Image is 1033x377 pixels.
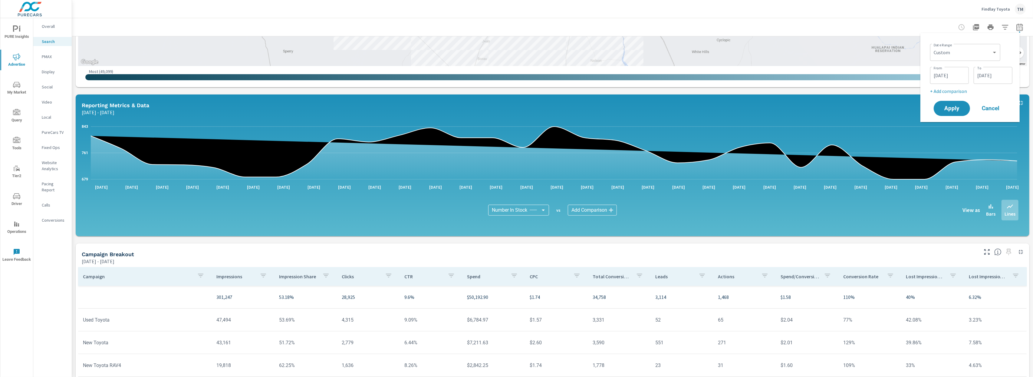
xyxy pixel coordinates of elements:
[934,101,970,116] button: Apply
[843,273,882,279] p: Conversion Rate
[78,335,212,350] td: New Toyota
[42,23,67,29] p: Overall
[78,358,212,373] td: New Toyota RAV4
[274,358,337,373] td: 62.25%
[718,273,756,279] p: Actions
[394,184,416,190] p: [DATE]
[838,312,901,328] td: 77%
[82,124,88,129] text: 843
[303,184,324,190] p: [DATE]
[577,184,598,190] p: [DATE]
[462,335,525,350] td: $7,211.63
[713,312,776,328] td: 65
[0,18,33,269] div: nav menu
[216,273,255,279] p: Impressions
[33,158,72,173] div: Website Analytics
[279,273,317,279] p: Impression Share
[880,184,902,190] p: [DATE]
[972,101,1009,116] button: Cancel
[80,58,100,66] img: Google
[334,184,355,190] p: [DATE]
[42,160,67,172] p: Website Analytics
[33,128,72,137] div: PureCars TV
[781,293,834,301] p: $1.58
[776,335,838,350] td: $2.01
[82,258,114,265] p: [DATE] - [DATE]
[972,184,993,190] p: [DATE]
[42,217,67,223] p: Conversions
[969,293,1022,301] p: 6.32%
[850,184,871,190] p: [DATE]
[713,358,776,373] td: 31
[82,177,88,181] text: 679
[789,184,811,190] p: [DATE]
[42,84,67,90] p: Social
[2,165,31,180] span: Tier2
[962,207,980,213] h6: View as
[930,88,1012,95] p: + Add comparison
[364,184,385,190] p: [DATE]
[546,184,567,190] p: [DATE]
[82,251,134,257] h5: Campaign Breakout
[982,6,1010,12] p: Findlay Toyota
[588,358,650,373] td: 1,778
[970,21,982,33] button: "Export Report to PDF"
[89,69,113,74] p: Most ( 49,099 )
[985,21,997,33] button: Print Report
[593,273,631,279] p: Total Conversions
[404,273,443,279] p: CTR
[964,312,1027,328] td: 3.23%
[400,358,462,373] td: 8.26%
[776,358,838,373] td: $1.60
[212,335,274,350] td: 43,161
[729,184,750,190] p: [DATE]
[33,98,72,107] div: Video
[82,151,88,155] text: 761
[216,293,269,301] p: 301,247
[279,293,332,301] p: 53.18%
[273,184,294,190] p: [DATE]
[759,184,780,190] p: [DATE]
[655,273,694,279] p: Leads
[843,293,896,301] p: 110%
[911,184,932,190] p: [DATE]
[337,312,400,328] td: 4,315
[941,184,962,190] p: [DATE]
[342,273,380,279] p: Clicks
[516,184,537,190] p: [DATE]
[212,358,274,373] td: 19,818
[42,129,67,135] p: PureCars TV
[838,358,901,373] td: 109%
[455,184,476,190] p: [DATE]
[588,335,650,350] td: 3,590
[525,312,588,328] td: $1.57
[404,293,457,301] p: 9.6%
[2,53,31,68] span: Advertise
[525,358,588,373] td: $1.74
[530,273,568,279] p: CPC
[42,181,67,193] p: Pacing Report
[42,69,67,75] p: Display
[982,247,992,257] button: Make Fullscreen
[2,25,31,40] span: PURE Insights
[80,58,100,66] a: Open this area in Google Maps (opens a new window)
[33,143,72,152] div: Fixed Ops
[607,184,628,190] p: [DATE]
[1015,4,1026,15] div: TM
[462,312,525,328] td: $6,784.97
[781,273,819,279] p: Spend/Conversion
[820,184,841,190] p: [DATE]
[42,114,67,120] p: Local
[78,312,212,328] td: Used Toyota
[243,184,264,190] p: [DATE]
[698,184,719,190] p: [DATE]
[650,335,713,350] td: 551
[83,273,192,279] p: Campaign
[986,210,995,217] p: Bars
[1005,210,1015,217] p: Lines
[337,358,400,373] td: 1,636
[486,184,507,190] p: [DATE]
[488,205,549,216] div: Number In Stock
[588,312,650,328] td: 3,331
[1014,21,1026,33] button: Select Date Range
